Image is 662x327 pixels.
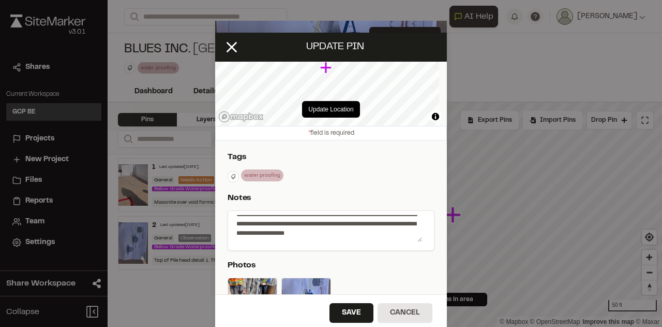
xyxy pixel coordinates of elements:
[228,259,430,272] p: Photos
[228,151,430,163] p: Tags
[228,171,239,182] button: Edit Tags
[302,101,359,118] button: Update Location
[329,303,373,323] button: Save
[241,169,283,181] div: water proofing
[215,126,447,140] div: field is required
[228,192,430,204] p: Notes
[378,303,432,323] button: Cancel
[215,10,439,126] canvas: Map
